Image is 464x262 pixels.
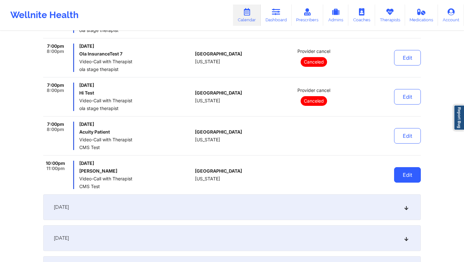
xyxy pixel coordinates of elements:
[348,5,375,26] a: Coaches
[47,88,64,93] span: 8:00pm
[46,161,65,166] span: 10:00pm
[79,28,192,33] span: ola stage therapist
[323,5,348,26] a: Admins
[79,51,192,56] h6: Ola InsuranceTest 7
[195,90,242,96] span: [GEOGRAPHIC_DATA]
[292,5,324,26] a: Prescribers
[46,166,65,171] span: 11:00pm
[47,122,64,127] span: 7:00pm
[405,5,438,26] a: Medications
[47,127,64,132] span: 8:00pm
[79,137,192,142] span: Video-Call with Therapist
[195,129,242,135] span: [GEOGRAPHIC_DATA]
[375,5,405,26] a: Therapists
[394,167,421,183] button: Edit
[297,49,330,54] span: Provider cancel
[301,57,327,67] p: Canceled
[301,96,327,106] p: Canceled
[47,44,64,49] span: 7:00pm
[79,90,192,96] h6: Hi Test
[79,44,192,49] span: [DATE]
[233,5,261,26] a: Calendar
[195,176,220,181] span: [US_STATE]
[79,161,192,166] span: [DATE]
[79,59,192,64] span: Video-Call with Therapist
[54,204,69,210] span: [DATE]
[47,83,64,88] span: 7:00pm
[79,83,192,88] span: [DATE]
[79,168,192,174] h6: [PERSON_NAME]
[297,88,330,93] span: Provider cancel
[195,137,220,142] span: [US_STATE]
[195,59,220,64] span: [US_STATE]
[438,5,464,26] a: Account
[79,106,192,111] span: ola stage therapist
[394,50,421,65] button: Edit
[261,5,292,26] a: Dashboard
[454,105,464,130] a: Report Bug
[195,168,242,174] span: [GEOGRAPHIC_DATA]
[79,184,192,189] span: CMS Test
[79,98,192,103] span: Video-Call with Therapist
[79,129,192,135] h6: Acuity Patient
[79,176,192,181] span: Video-Call with Therapist
[394,89,421,105] button: Edit
[195,98,220,103] span: [US_STATE]
[195,51,242,56] span: [GEOGRAPHIC_DATA]
[79,145,192,150] span: CMS Test
[79,67,192,72] span: ola stage therapist
[394,128,421,144] button: Edit
[79,122,192,127] span: [DATE]
[54,235,69,241] span: [DATE]
[47,49,64,54] span: 8:00pm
